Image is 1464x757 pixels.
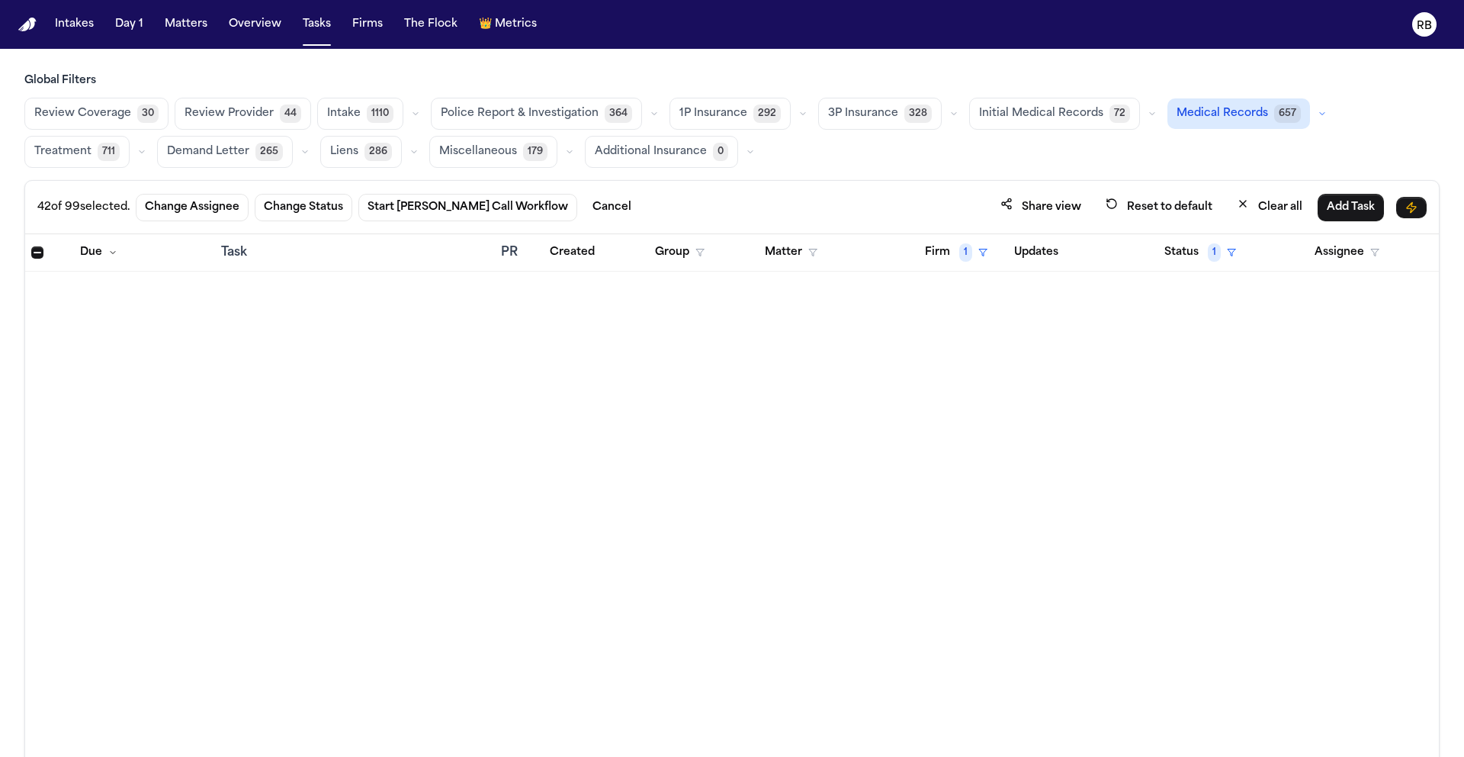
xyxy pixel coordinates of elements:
span: 364 [605,105,632,123]
span: 711 [98,143,120,161]
button: Group [646,239,714,266]
span: 3P Insurance [828,106,898,121]
span: Review Provider [185,106,274,121]
span: Demand Letter [167,144,249,159]
button: Police Report & Investigation364 [431,98,642,130]
span: Select all [31,246,43,259]
span: 0 [713,143,728,161]
span: 30 [137,105,159,123]
button: Matters [159,11,213,38]
button: Firm1 [916,239,997,266]
span: 1110 [367,105,393,123]
button: Medical Records657 [1167,98,1310,129]
span: 72 [1109,105,1130,123]
button: Cancel [583,194,640,221]
button: Updates [1005,239,1067,266]
span: Metrics [495,17,537,32]
span: Additional Insurance [595,144,707,159]
span: Treatment [34,144,91,159]
button: Firms [346,11,389,38]
button: Change Status [255,194,352,221]
button: Status1 [1155,239,1245,266]
button: crownMetrics [473,11,543,38]
span: 1P Insurance [679,106,747,121]
span: 657 [1274,105,1301,123]
button: Additional Insurance0 [585,136,738,168]
span: Miscellaneous [439,144,517,159]
button: Matter [756,239,827,266]
button: 3P Insurance328 [818,98,942,130]
button: Treatment711 [24,136,130,168]
div: 42 of 99 selected. [37,200,130,215]
span: Liens [330,144,358,159]
span: Intake [327,106,361,121]
span: 292 [753,105,781,123]
button: Start [PERSON_NAME] Call Workflow [358,194,577,221]
button: Immediate Task [1396,197,1427,218]
button: Intake1110 [317,98,403,130]
span: 1 [959,243,972,262]
button: Share view [991,193,1090,221]
span: 44 [280,105,301,123]
button: Review Coverage30 [24,98,169,130]
span: Police Report & Investigation [441,106,599,121]
button: 1P Insurance292 [669,98,791,130]
span: crown [479,17,492,32]
div: PR [501,243,528,262]
button: Liens286 [320,136,402,168]
button: Tasks [297,11,337,38]
button: Assignee [1305,239,1389,266]
span: 286 [364,143,392,161]
button: Created [541,239,604,266]
span: Medical Records [1177,106,1268,121]
button: Add Task [1318,194,1384,221]
span: 179 [523,143,547,161]
span: 265 [255,143,283,161]
span: 1 [1208,243,1221,262]
a: Home [18,18,37,32]
span: Initial Medical Records [979,106,1103,121]
div: Task [221,243,489,262]
button: Intakes [49,11,100,38]
span: Review Coverage [34,106,131,121]
button: The Flock [398,11,464,38]
button: Review Provider44 [175,98,311,130]
span: 328 [904,105,932,123]
text: RB [1417,21,1432,31]
button: Overview [223,11,287,38]
h3: Global Filters [24,73,1440,89]
img: Finch Logo [18,18,37,32]
button: Reset to default [1096,193,1222,221]
button: Change Assignee [136,194,249,221]
button: Due [71,239,127,266]
button: Miscellaneous179 [429,136,557,168]
button: Demand Letter265 [157,136,293,168]
button: Day 1 [109,11,149,38]
button: Initial Medical Records72 [969,98,1140,130]
button: Clear all [1228,193,1311,221]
